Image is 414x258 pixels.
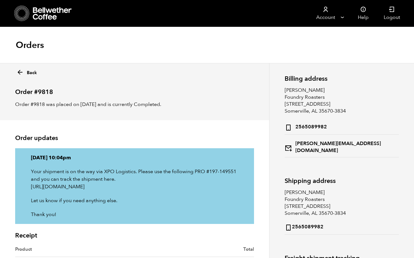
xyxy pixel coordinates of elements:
[285,87,399,157] address: [PERSON_NAME] Foundry Roasters [STREET_ADDRESS] Somerville, AL 35670-3834
[285,189,399,235] address: [PERSON_NAME] Foundry Roasters [STREET_ADDRESS] Somerville, AL 35670-3834
[31,183,85,190] a: [URL][DOMAIN_NAME]
[15,232,254,239] h2: Receipt
[285,222,323,231] strong: 2565089982
[31,168,238,191] p: Your shipment is on the way via XPO Logistics. Please use the following PRO #197-149551 and you c...
[15,134,254,142] h2: Order updates
[285,75,399,82] h2: Billing address
[15,101,254,108] p: Order #9818 was placed on [DATE] and is currently Completed.
[285,177,399,185] h2: Shipping address
[285,140,399,154] strong: [PERSON_NAME][EMAIL_ADDRESS][DOMAIN_NAME]
[31,211,238,218] p: Thank you!
[31,154,238,161] p: [DATE] 10:04pm
[134,246,254,257] th: Total
[285,122,327,131] strong: 2565089982
[16,67,37,76] a: Back
[15,246,134,257] th: Product
[31,197,238,204] p: Let us know if you need anything else.
[15,83,254,96] h2: Order #9818
[16,39,44,51] h1: Orders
